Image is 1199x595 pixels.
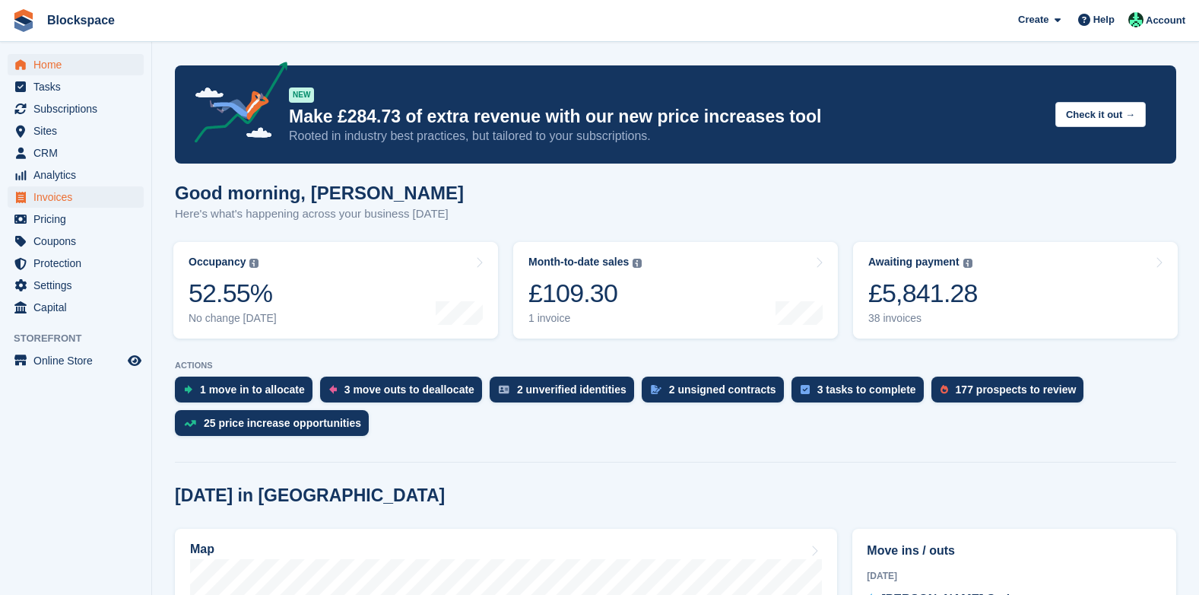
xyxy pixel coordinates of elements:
span: Sites [33,120,125,142]
a: menu [8,350,144,371]
a: menu [8,186,144,208]
a: Month-to-date sales £109.30 1 invoice [513,242,838,339]
div: [DATE] [867,569,1162,583]
img: Sharlimar Rupu [1128,12,1143,27]
a: menu [8,76,144,97]
a: 177 prospects to review [931,377,1092,410]
a: 25 price increase opportunities [175,410,376,444]
h2: [DATE] in [GEOGRAPHIC_DATA] [175,485,445,506]
span: Settings [33,275,125,296]
span: Create [1018,12,1048,27]
img: task-75834270c22a3079a89374b754ae025e5fb1db73e45f91037f5363f120a921f8.svg [801,385,810,394]
span: Capital [33,297,125,318]
span: Storefront [14,331,151,346]
a: menu [8,275,144,296]
img: move_ins_to_allocate_icon-fdf77a2bb77ea45bf5b3d319d69a93e2d87916cf1d5bf7949dd705db3b84f3ca.svg [184,385,192,394]
img: contract_signature_icon-13c848040528278c33f63329250d36e43548de30e8caae1d1a13099fd9432cc5.svg [651,385,661,394]
div: Occupancy [189,256,246,269]
img: price_increase_opportunities-93ffe204e8149a01c8c9dc8f82e8f89637d9d84a8eef4429ea346261dce0b2c0.svg [184,420,196,427]
img: icon-info-grey-7440780725fd019a000dd9b08b2336e03edf1995a4989e88bcd33f0948082b44.svg [963,259,972,268]
div: 52.55% [189,278,277,309]
button: Check it out → [1055,102,1146,127]
p: Rooted in industry best practices, but tailored to your subscriptions. [289,128,1043,145]
a: menu [8,253,144,274]
span: CRM [33,142,125,164]
a: menu [8,120,144,142]
div: 3 tasks to complete [817,383,916,396]
a: 1 move in to allocate [175,377,320,410]
img: icon-info-grey-7440780725fd019a000dd9b08b2336e03edf1995a4989e88bcd33f0948082b44.svg [633,259,642,268]
a: menu [8,231,144,252]
a: menu [8,164,144,186]
a: menu [8,208,144,230]
h1: Good morning, [PERSON_NAME] [175,183,464,203]
div: 1 invoice [528,312,642,325]
img: stora-icon-8386f47178a22dfd0bd8f6a31ec36ba5ce8667c1dd55bd0f319d3a0aa187defe.svg [12,9,35,32]
span: Online Store [33,350,125,371]
img: icon-info-grey-7440780725fd019a000dd9b08b2336e03edf1995a4989e88bcd33f0948082b44.svg [249,259,259,268]
a: Awaiting payment £5,841.28 38 invoices [853,242,1178,339]
span: Tasks [33,76,125,97]
p: ACTIONS [175,361,1176,371]
a: 2 unverified identities [490,377,642,410]
div: NEW [289,87,314,103]
div: £109.30 [528,278,642,309]
span: Protection [33,253,125,274]
img: move_outs_to_deallocate_icon-f764333ba52eb49d3ac5e1228854f67142a1ed5810a6f6cc68b1a99e826820c5.svg [329,385,337,394]
a: menu [8,54,144,75]
span: Account [1146,13,1185,28]
a: Preview store [125,352,144,370]
a: 2 unsigned contracts [642,377,791,410]
a: menu [8,98,144,119]
div: Month-to-date sales [528,256,629,269]
h2: Map [190,542,214,556]
div: £5,841.28 [868,278,978,309]
div: Awaiting payment [868,256,960,269]
div: 2 unsigned contracts [669,383,776,396]
img: verify_identity-adf6edd0f0f0b5bbfe63781bf79b02c33cf7c696d77639b501bdc392416b5a36.svg [499,385,509,394]
a: menu [8,297,144,318]
span: Invoices [33,186,125,208]
a: 3 move outs to deallocate [320,377,490,410]
span: Analytics [33,164,125,186]
div: 3 move outs to deallocate [344,383,474,396]
a: menu [8,142,144,164]
div: 2 unverified identities [517,383,626,396]
div: No change [DATE] [189,312,277,325]
a: Occupancy 52.55% No change [DATE] [173,242,498,339]
a: 3 tasks to complete [791,377,931,410]
span: Coupons [33,231,125,252]
div: 38 invoices [868,312,978,325]
span: Subscriptions [33,98,125,119]
div: 177 prospects to review [956,383,1077,396]
a: Blockspace [41,8,121,33]
p: Here's what's happening across your business [DATE] [175,205,464,223]
span: Pricing [33,208,125,230]
span: Help [1093,12,1115,27]
h2: Move ins / outs [867,542,1162,560]
img: prospect-51fa495bee0391a8d652442698ab0144808aea92771e9ea1ae160a38d050c398.svg [940,385,948,394]
p: Make £284.73 of extra revenue with our new price increases tool [289,106,1043,128]
img: price-adjustments-announcement-icon-8257ccfd72463d97f412b2fc003d46551f7dbcb40ab6d574587a9cd5c0d94... [182,62,288,148]
div: 25 price increase opportunities [204,417,361,429]
span: Home [33,54,125,75]
div: 1 move in to allocate [200,383,305,396]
